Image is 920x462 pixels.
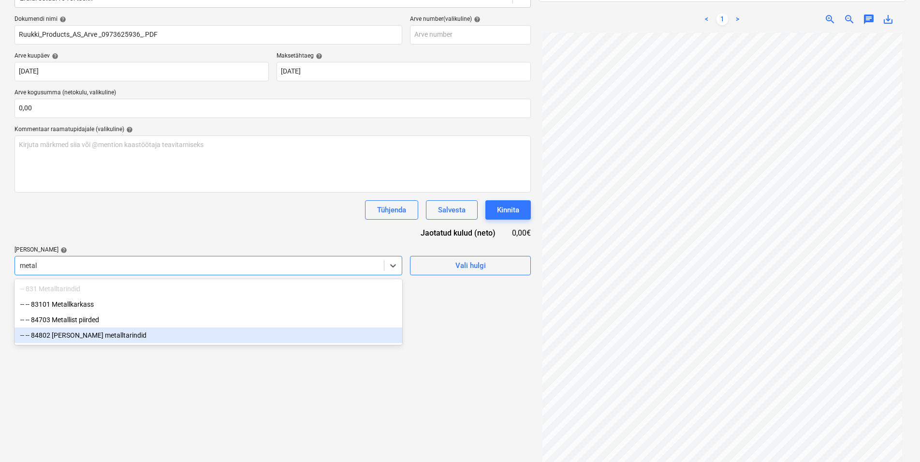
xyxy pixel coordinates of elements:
[426,200,478,220] button: Salvesta
[15,89,531,99] p: Arve kogusumma (netokulu, valikuline)
[844,14,855,25] span: zoom_out
[124,126,133,133] span: help
[716,14,728,25] a: Page 1 is your current page
[277,52,531,60] div: Maksetähtaeg
[15,281,402,297] div: -- 831 Metalltarindid
[701,14,713,25] a: Previous page
[15,246,402,254] div: [PERSON_NAME]
[824,14,836,25] span: zoom_in
[15,328,402,343] div: -- -- 84802 Katuse metalltarindid
[410,25,531,45] input: Arve number
[732,14,744,25] a: Next page
[377,204,406,216] div: Tühjenda
[314,53,322,60] span: help
[872,416,920,462] iframe: Chat Widget
[15,52,269,60] div: Arve kuupäev
[485,200,531,220] button: Kinnita
[882,14,894,25] span: save_alt
[405,227,511,238] div: Jaotatud kulud (neto)
[15,297,402,312] div: -- -- 83101 Metallkarkass
[15,99,531,118] input: Arve kogusumma (netokulu, valikuline)
[277,62,531,81] input: Tähtaega pole määratud
[438,204,466,216] div: Salvesta
[15,15,402,23] div: Dokumendi nimi
[15,25,402,45] input: Dokumendi nimi
[455,259,486,272] div: Vali hulgi
[410,15,531,23] div: Arve number (valikuline)
[58,247,67,253] span: help
[58,16,66,23] span: help
[511,227,531,238] div: 0,00€
[410,256,531,275] button: Vali hulgi
[50,53,58,60] span: help
[497,204,519,216] div: Kinnita
[15,126,531,134] div: Kommentaar raamatupidajale (valikuline)
[15,62,269,81] input: Arve kuupäeva pole määratud.
[472,16,481,23] span: help
[863,14,875,25] span: chat
[15,328,402,343] div: -- -- 84802 [PERSON_NAME] metalltarindid
[15,312,402,328] div: -- -- 84703 Metallist piirded
[365,200,418,220] button: Tühjenda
